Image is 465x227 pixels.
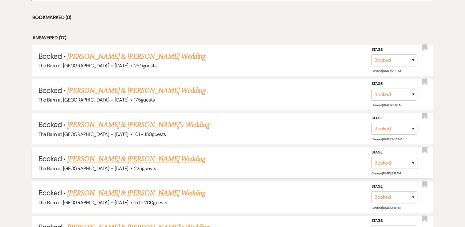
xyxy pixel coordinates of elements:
li: Bookmarked (0) [32,14,433,22]
label: Stage: [371,149,417,156]
span: Booked [38,188,62,197]
label: Stage: [371,81,417,87]
label: Stage: [371,115,417,121]
span: Created: [DATE] 6:36 PM [371,103,401,107]
span: Booked [38,86,62,95]
span: Booked [38,154,62,163]
span: 250 guests [134,62,156,69]
span: The Barn at [GEOGRAPHIC_DATA] [38,97,109,103]
span: The Barn at [GEOGRAPHIC_DATA] [38,62,109,69]
span: [DATE] [115,165,128,172]
span: Created: [DATE] 3:19 PM [371,205,400,209]
span: The Barn at [GEOGRAPHIC_DATA] [38,165,109,172]
span: [DATE] [115,199,128,206]
a: [PERSON_NAME] & [PERSON_NAME] Wedding [67,51,205,62]
a: [PERSON_NAME] & [PERSON_NAME] Wedding [67,153,205,165]
span: 151 - 200 guests [134,199,167,206]
a: [PERSON_NAME] & [PERSON_NAME] Wedding [67,85,205,96]
span: The Barn at [GEOGRAPHIC_DATA] [38,199,109,206]
label: Stage: [371,46,417,53]
span: Created: [DATE] 9:21 AM [371,171,400,175]
span: 175 guests [134,97,155,103]
label: Stage: [371,183,417,190]
span: 101 - 150 guests [134,131,166,137]
span: Booked [38,51,62,61]
label: Stage: [371,217,417,224]
a: [PERSON_NAME] & [PERSON_NAME] Wedding [67,188,205,199]
span: Created: [DATE] 2:02 AM [371,137,402,141]
span: The Barn at [GEOGRAPHIC_DATA] [38,131,109,137]
span: [DATE] [115,131,128,137]
span: [DATE] [115,97,128,103]
span: 225 guests [134,165,156,172]
span: Created: [DATE] 9:01 PM [371,69,400,73]
span: [DATE] [115,62,128,69]
a: [PERSON_NAME] & [PERSON_NAME]'s Wedding [67,119,209,130]
li: Answered (17) [32,34,433,42]
span: Booked [38,120,62,129]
